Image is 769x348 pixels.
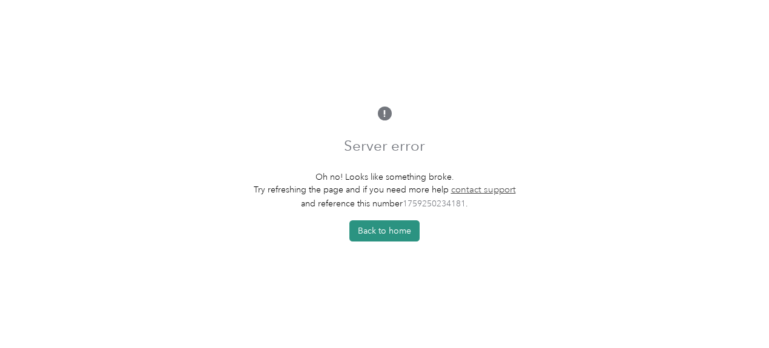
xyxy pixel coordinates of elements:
p: Oh no! Looks like something broke. [254,171,516,183]
iframe: Everlance-gr Chat Button Frame [701,280,769,348]
button: Back to home [349,220,420,241]
span: 1759250234181 [403,199,466,209]
a: contact support [451,184,516,195]
p: and reference this number . [254,197,516,210]
h1: Server error [344,131,425,160]
p: Try refreshing the page and if you need more help [254,183,516,197]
